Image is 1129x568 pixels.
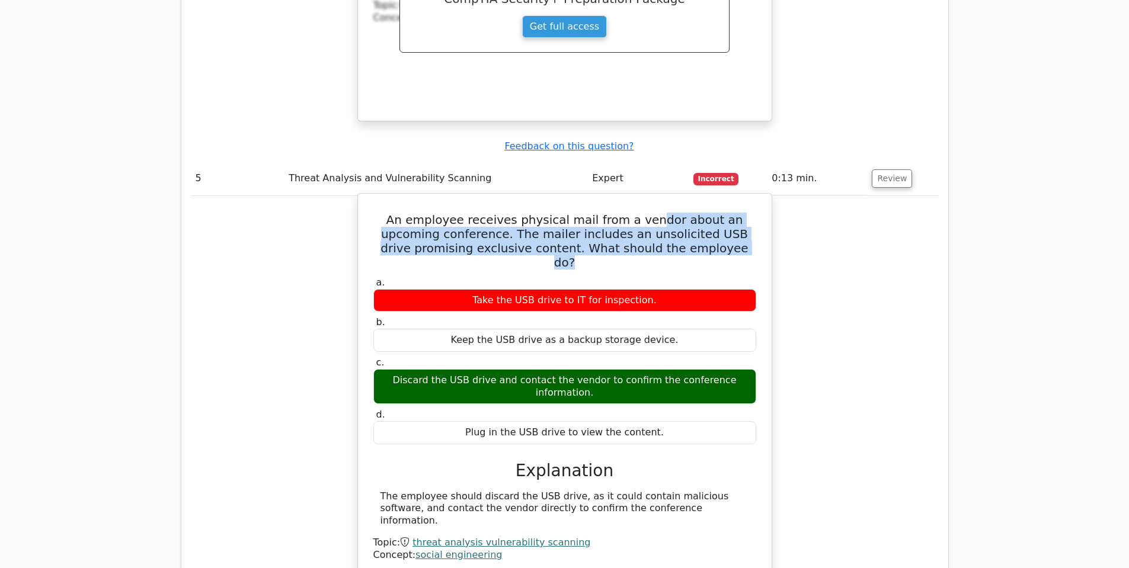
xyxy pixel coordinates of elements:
div: Concept: [373,549,756,561]
span: b. [376,316,385,328]
div: Topic: [373,537,756,549]
div: Concept: [373,12,756,24]
span: Incorrect [693,173,739,185]
a: Feedback on this question? [504,140,634,152]
h3: Explanation [380,461,749,481]
div: The employee should discard the USB drive, as it could contain malicious software, and contact th... [380,490,749,527]
a: Get full access [522,15,607,38]
td: 5 [191,162,284,195]
button: Review [872,169,912,188]
a: threat analysis vulnerability scanning [412,537,590,548]
span: c. [376,357,385,368]
td: Threat Analysis and Vulnerability Scanning [284,162,587,195]
span: d. [376,409,385,420]
div: Plug in the USB drive to view the content. [373,421,756,444]
h5: An employee receives physical mail from a vendor about an upcoming conference. The mailer include... [372,213,757,269]
span: a. [376,277,385,288]
div: Keep the USB drive as a backup storage device. [373,329,756,352]
td: Expert [587,162,688,195]
a: social engineering [415,549,502,560]
td: 0:13 min. [767,162,867,195]
div: Take the USB drive to IT for inspection. [373,289,756,312]
div: Discard the USB drive and contact the vendor to confirm the conference information. [373,369,756,405]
